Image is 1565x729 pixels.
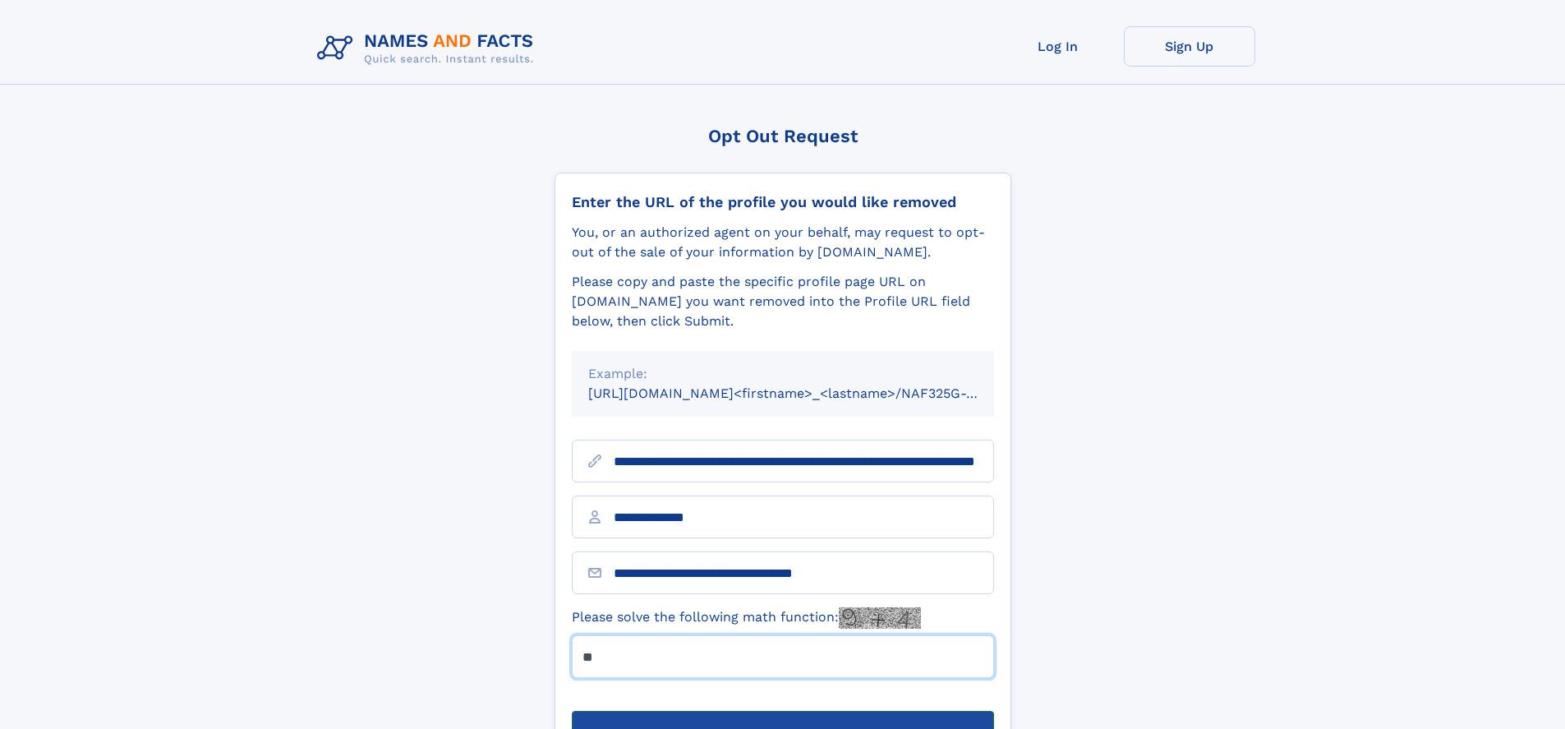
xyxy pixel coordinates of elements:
[588,364,978,384] div: Example:
[572,272,994,331] div: Please copy and paste the specific profile page URL on [DOMAIN_NAME] you want removed into the Pr...
[572,193,994,211] div: Enter the URL of the profile you would like removed
[311,26,547,71] img: Logo Names and Facts
[1124,26,1255,67] a: Sign Up
[572,223,994,262] div: You, or an authorized agent on your behalf, may request to opt-out of the sale of your informatio...
[555,126,1011,146] div: Opt Out Request
[572,607,921,629] label: Please solve the following math function:
[992,26,1124,67] a: Log In
[588,385,1025,401] small: [URL][DOMAIN_NAME]<firstname>_<lastname>/NAF325G-xxxxxxxx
